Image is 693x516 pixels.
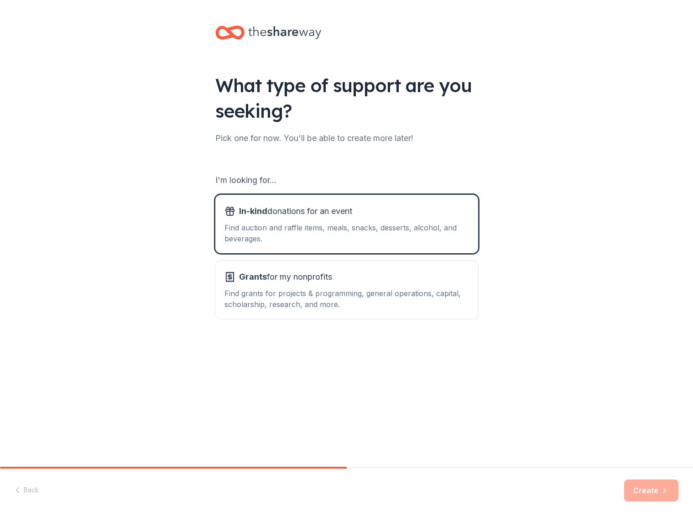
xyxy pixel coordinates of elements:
button: In-kinddonations for an eventFind auction and raffle items, meals, snacks, desserts, alcohol, and... [215,195,478,253]
span: In-kind [239,206,267,216]
div: Pick one for now. You'll be able to create more later! [215,131,478,146]
div: Find grants for projects & programming, general operations, capital, scholarship, research, and m... [224,288,469,310]
div: I'm looking for... [215,173,478,188]
div: What type of support are you seeking? [215,73,478,124]
div: Find auction and raffle items, meals, snacks, desserts, alcohol, and beverages. [224,222,469,244]
button: Grantsfor my nonprofitsFind grants for projects & programming, general operations, capital, schol... [215,261,478,319]
span: for my nonprofits [239,270,332,284]
span: Grants [239,272,267,281]
span: donations for an event [239,204,352,219]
